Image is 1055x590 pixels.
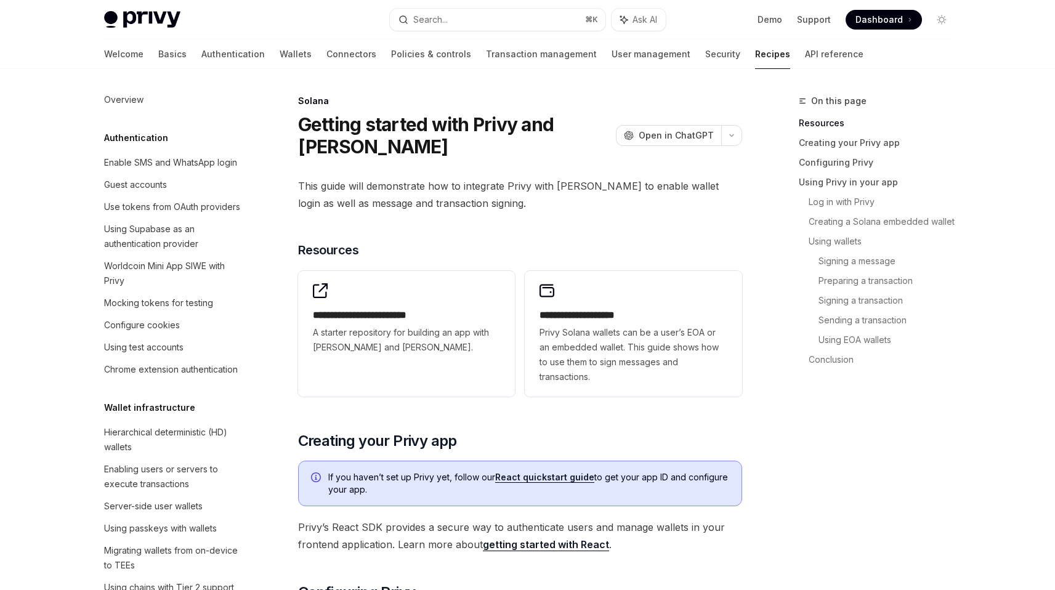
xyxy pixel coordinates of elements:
a: Using passkeys with wallets [94,517,252,539]
div: Migrating wallets from on-device to TEEs [104,543,245,573]
a: Hierarchical deterministic (HD) wallets [94,421,252,458]
a: Worldcoin Mini App SIWE with Privy [94,255,252,292]
a: Sending a transaction [819,310,961,330]
a: Using wallets [809,232,961,251]
span: If you haven’t set up Privy yet, follow our to get your app ID and configure your app. [328,471,729,496]
button: Open in ChatGPT [616,125,721,146]
a: Dashboard [846,10,922,30]
span: A starter repository for building an app with [PERSON_NAME] and [PERSON_NAME]. [313,325,500,355]
a: API reference [805,39,863,69]
div: Chrome extension authentication [104,362,238,377]
a: Chrome extension authentication [94,358,252,381]
a: Server-side user wallets [94,495,252,517]
span: On this page [811,94,867,108]
a: Conclusion [809,350,961,370]
span: ⌘ K [585,15,598,25]
a: Transaction management [486,39,597,69]
a: Support [797,14,831,26]
a: Using EOA wallets [819,330,961,350]
a: Use tokens from OAuth providers [94,196,252,218]
a: User management [612,39,690,69]
a: Configuring Privy [799,153,961,172]
div: Solana [298,95,742,107]
div: Hierarchical deterministic (HD) wallets [104,425,245,455]
a: Using Privy in your app [799,172,961,192]
a: Signing a transaction [819,291,961,310]
a: Welcome [104,39,143,69]
a: **** **** **** *****Privy Solana wallets can be a user’s EOA or an embedded wallet. This guide sh... [525,271,742,397]
a: Using Supabase as an authentication provider [94,218,252,255]
a: getting started with React [483,538,609,551]
a: Security [705,39,740,69]
div: Mocking tokens for testing [104,296,213,310]
a: Enable SMS and WhatsApp login [94,152,252,174]
a: React quickstart guide [495,472,594,483]
a: Mocking tokens for testing [94,292,252,314]
div: Configure cookies [104,318,180,333]
h5: Authentication [104,131,168,145]
a: Creating your Privy app [799,133,961,153]
span: Open in ChatGPT [639,129,714,142]
span: Creating your Privy app [298,431,457,451]
a: Guest accounts [94,174,252,196]
a: Wallets [280,39,312,69]
button: Ask AI [612,9,666,31]
a: Overview [94,89,252,111]
svg: Info [311,472,323,485]
a: Preparing a transaction [819,271,961,291]
a: Using test accounts [94,336,252,358]
div: Enabling users or servers to execute transactions [104,462,245,491]
div: Enable SMS and WhatsApp login [104,155,237,170]
a: Connectors [326,39,376,69]
div: Using passkeys with wallets [104,521,217,536]
span: Privy’s React SDK provides a secure way to authenticate users and manage wallets in your frontend... [298,519,742,553]
div: Guest accounts [104,177,167,192]
a: Policies & controls [391,39,471,69]
a: Migrating wallets from on-device to TEEs [94,539,252,576]
img: light logo [104,11,180,28]
span: Resources [298,241,359,259]
span: Privy Solana wallets can be a user’s EOA or an embedded wallet. This guide shows how to use them ... [540,325,727,384]
a: Log in with Privy [809,192,961,212]
div: Server-side user wallets [104,499,203,514]
a: Authentication [201,39,265,69]
button: Search...⌘K [390,9,605,31]
a: Resources [799,113,961,133]
div: Search... [413,12,448,27]
div: Overview [104,92,143,107]
h5: Wallet infrastructure [104,400,195,415]
div: Use tokens from OAuth providers [104,200,240,214]
a: Recipes [755,39,790,69]
h1: Getting started with Privy and [PERSON_NAME] [298,113,611,158]
a: Enabling users or servers to execute transactions [94,458,252,495]
a: Creating a Solana embedded wallet [809,212,961,232]
div: Using test accounts [104,340,184,355]
a: Demo [758,14,782,26]
a: Basics [158,39,187,69]
a: Signing a message [819,251,961,271]
span: This guide will demonstrate how to integrate Privy with [PERSON_NAME] to enable wallet login as w... [298,177,742,212]
div: Using Supabase as an authentication provider [104,222,245,251]
a: Configure cookies [94,314,252,336]
div: Worldcoin Mini App SIWE with Privy [104,259,245,288]
span: Dashboard [855,14,903,26]
button: Toggle dark mode [932,10,952,30]
span: Ask AI [633,14,657,26]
